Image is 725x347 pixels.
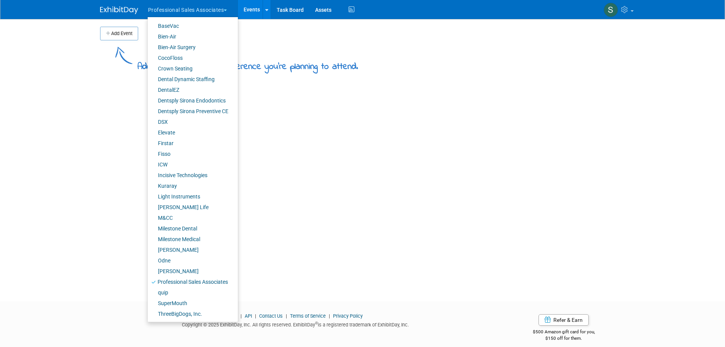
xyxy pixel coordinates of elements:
[148,31,232,42] a: Bien-Air
[148,266,232,277] a: [PERSON_NAME]
[148,202,232,213] a: [PERSON_NAME] Life
[148,138,232,149] a: Firstar
[148,191,232,202] a: Light Instruments
[245,313,252,319] a: API
[148,106,232,117] a: Dentsply Sirona Preventive CE
[100,6,138,14] img: ExhibitDay
[148,149,232,159] a: Fisso
[148,85,232,95] a: DentalEZ
[327,313,332,319] span: |
[148,159,232,170] a: ICW
[148,298,232,309] a: SuperMouth
[148,21,232,31] a: BaseVac
[100,27,138,40] button: Add Event
[333,313,363,319] a: Privacy Policy
[259,313,283,319] a: Contact Us
[148,53,232,63] a: CocoFloss
[148,245,232,255] a: [PERSON_NAME]
[253,313,258,319] span: |
[148,213,232,223] a: M&CC
[315,321,318,325] sup: ®
[284,313,289,319] span: |
[148,223,232,234] a: Milestone Dental
[148,181,232,191] a: Kuraray
[148,95,232,106] a: Dentsply Sirona Endodontics
[502,335,625,342] div: $150 off for them.
[148,287,232,298] a: quip
[100,320,491,328] div: Copyright © 2025 ExhibitDay, Inc. All rights reserved. ExhibitDay is a registered trademark of Ex...
[148,117,232,127] a: DSX
[290,313,326,319] a: Terms of Service
[137,55,358,74] div: Add a trade show or conference you're planning to attend.
[502,324,625,341] div: $500 Amazon gift card for you,
[148,277,232,287] a: Professional Sales Associates
[604,3,618,17] img: Samantha Meyers
[148,42,232,53] a: Bien-Air Surgery
[148,127,232,138] a: Elevate
[239,313,244,319] span: |
[148,74,232,85] a: Dental Dynamic Staffing
[148,234,232,245] a: Milestone Medical
[148,255,232,266] a: Odne
[148,170,232,181] a: Incisive Technologies
[539,314,589,326] a: Refer & Earn
[148,309,232,319] a: ThreeBigDogs, Inc.
[148,63,232,74] a: Crown Seating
